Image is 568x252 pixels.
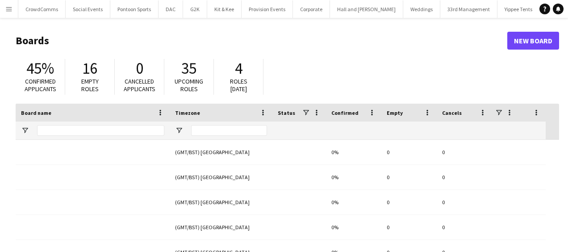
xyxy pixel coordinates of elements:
span: 35 [181,59,196,78]
span: Empty roles [81,77,99,93]
button: G2K [183,0,207,18]
h1: Boards [16,34,507,47]
button: Social Events [66,0,110,18]
div: 0 [437,190,492,214]
span: 0 [136,59,143,78]
span: Cancels [442,109,462,116]
button: Kit & Kee [207,0,242,18]
button: Hall and [PERSON_NAME] [330,0,403,18]
span: 16 [82,59,97,78]
div: 0 [381,190,437,214]
button: Corporate [293,0,330,18]
div: (GMT/BST) [GEOGRAPHIC_DATA] [170,140,272,164]
div: 0 [381,215,437,239]
button: Open Filter Menu [175,126,183,134]
button: Weddings [403,0,440,18]
span: Confirmed [331,109,359,116]
button: DAC [159,0,183,18]
span: Roles [DATE] [230,77,247,93]
div: 0% [326,165,381,189]
span: 45% [26,59,54,78]
div: 0% [326,190,381,214]
input: Timezone Filter Input [191,125,267,136]
div: (GMT/BST) [GEOGRAPHIC_DATA] [170,215,272,239]
span: Upcoming roles [175,77,203,93]
span: 4 [235,59,242,78]
a: New Board [507,32,559,50]
button: CrowdComms [18,0,66,18]
div: (GMT/BST) [GEOGRAPHIC_DATA] [170,165,272,189]
span: Empty [387,109,403,116]
button: Provision Events [242,0,293,18]
span: Board name [21,109,51,116]
span: Status [278,109,295,116]
button: Pontoon Sports [110,0,159,18]
div: 0% [326,140,381,164]
span: Timezone [175,109,200,116]
button: Yippee Tents [497,0,540,18]
div: 0 [437,215,492,239]
div: 0 [437,140,492,164]
span: Confirmed applicants [25,77,56,93]
input: Board name Filter Input [37,125,164,136]
div: 0% [326,215,381,239]
div: 0 [437,165,492,189]
button: 33rd Management [440,0,497,18]
span: Cancelled applicants [124,77,155,93]
div: 0 [381,140,437,164]
div: 0 [381,165,437,189]
button: Open Filter Menu [21,126,29,134]
div: (GMT/BST) [GEOGRAPHIC_DATA] [170,190,272,214]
